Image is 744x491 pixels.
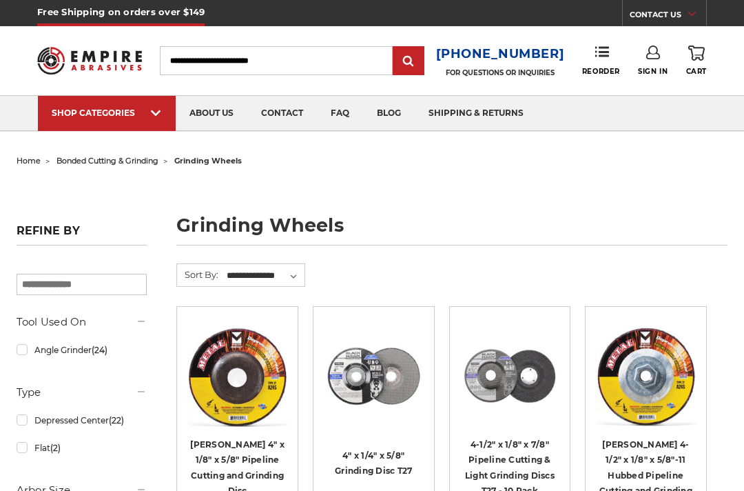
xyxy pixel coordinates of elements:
[17,314,147,330] h5: Tool Used On
[582,67,620,76] span: Reorder
[595,317,696,450] a: Mercer 4-1/2" x 1/8" x 5/8"-11 Hubbed Cutting and Light Grinding Wheel
[176,216,727,245] h1: grinding wheels
[582,46,620,75] a: Reorder
[323,317,424,450] a: 4 inch BHA grinding wheels
[247,96,317,131] a: contact
[52,108,162,118] div: SHOP CATEGORIES
[176,96,247,131] a: about us
[459,317,561,450] a: View of Black Hawk's 4 1/2 inch T27 pipeline disc, showing both front and back of the grinding wh...
[395,48,422,75] input: Submit
[187,317,288,450] a: Mercer 4" x 1/8" x 5/8 Cutting and Light Grinding Wheel
[56,156,158,166] a: bonded cutting & grinding
[17,408,147,432] a: Depressed Center
[17,436,147,460] a: Flat
[595,325,696,427] img: Mercer 4-1/2" x 1/8" x 5/8"-11 Hubbed Cutting and Light Grinding Wheel
[686,46,707,76] a: Cart
[177,264,218,285] label: Sort By:
[17,156,41,166] a: home
[415,96,537,131] a: shipping & returns
[638,67,668,76] span: Sign In
[225,265,304,286] select: Sort By:
[686,67,707,76] span: Cart
[335,450,412,477] a: 4" x 1/4" x 5/8" Grinding Disc T27
[109,415,124,425] span: (22)
[17,338,147,362] a: Angle Grinder
[92,345,107,355] span: (24)
[187,325,288,427] img: Mercer 4" x 1/8" x 5/8 Cutting and Light Grinding Wheel
[436,68,565,77] p: FOR QUESTIONS OR INQUIRIES
[363,96,415,131] a: blog
[174,156,242,166] span: grinding wheels
[317,96,363,131] a: faq
[17,224,147,245] h5: Refine by
[630,7,706,26] a: CONTACT US
[50,443,61,453] span: (2)
[323,325,424,427] img: 4 inch BHA grinding wheels
[436,44,565,64] a: [PHONE_NUMBER]
[459,325,561,427] img: View of Black Hawk's 4 1/2 inch T27 pipeline disc, showing both front and back of the grinding wh...
[37,40,142,81] img: Empire Abrasives
[17,384,147,401] h5: Type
